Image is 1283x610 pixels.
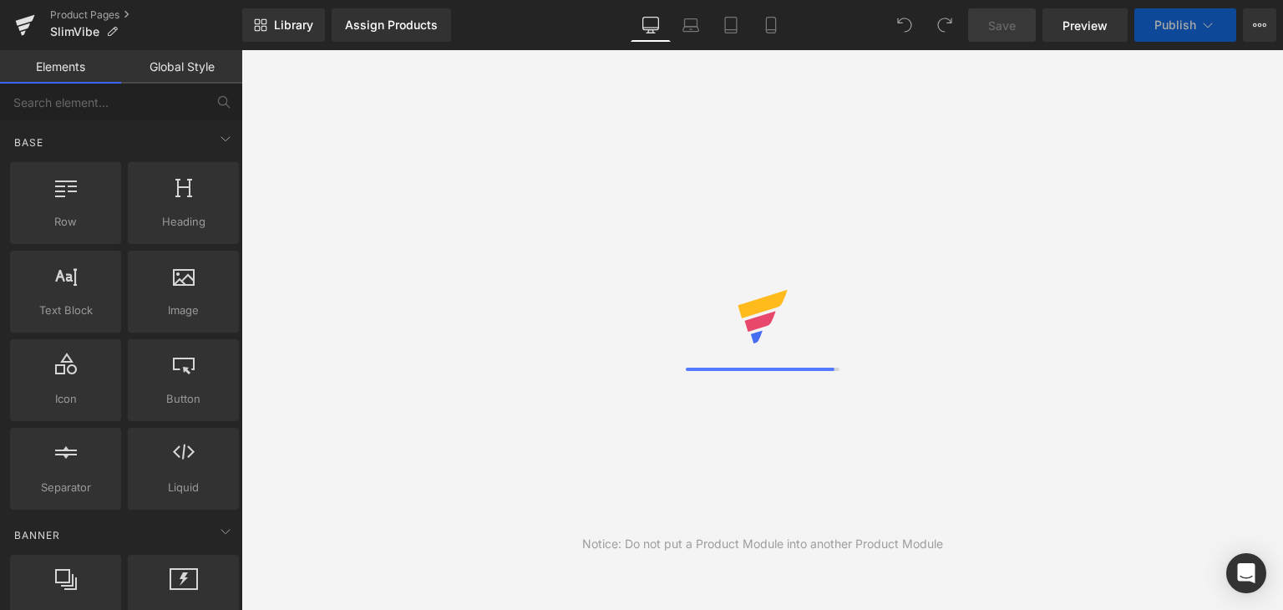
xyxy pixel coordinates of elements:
span: Base [13,135,45,150]
div: Open Intercom Messenger [1226,553,1266,593]
div: Assign Products [345,18,438,32]
span: Icon [15,390,116,408]
a: Desktop [631,8,671,42]
a: Mobile [751,8,791,42]
span: Button [133,390,234,408]
span: SlimVibe [50,25,99,38]
span: Save [988,17,1016,34]
a: Product Pages [50,8,242,22]
span: Row [15,213,116,231]
span: Separator [15,479,116,496]
div: Notice: Do not put a Product Module into another Product Module [582,535,943,553]
a: Laptop [671,8,711,42]
button: Redo [928,8,961,42]
span: Text Block [15,302,116,319]
a: New Library [242,8,325,42]
span: Banner [13,527,62,543]
button: Undo [888,8,921,42]
button: Publish [1134,8,1236,42]
span: Library [274,18,313,33]
span: Liquid [133,479,234,496]
span: Heading [133,213,234,231]
button: More [1243,8,1276,42]
span: Publish [1154,18,1196,32]
a: Tablet [711,8,751,42]
span: Preview [1062,17,1108,34]
a: Preview [1042,8,1128,42]
a: Global Style [121,50,242,84]
span: Image [133,302,234,319]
